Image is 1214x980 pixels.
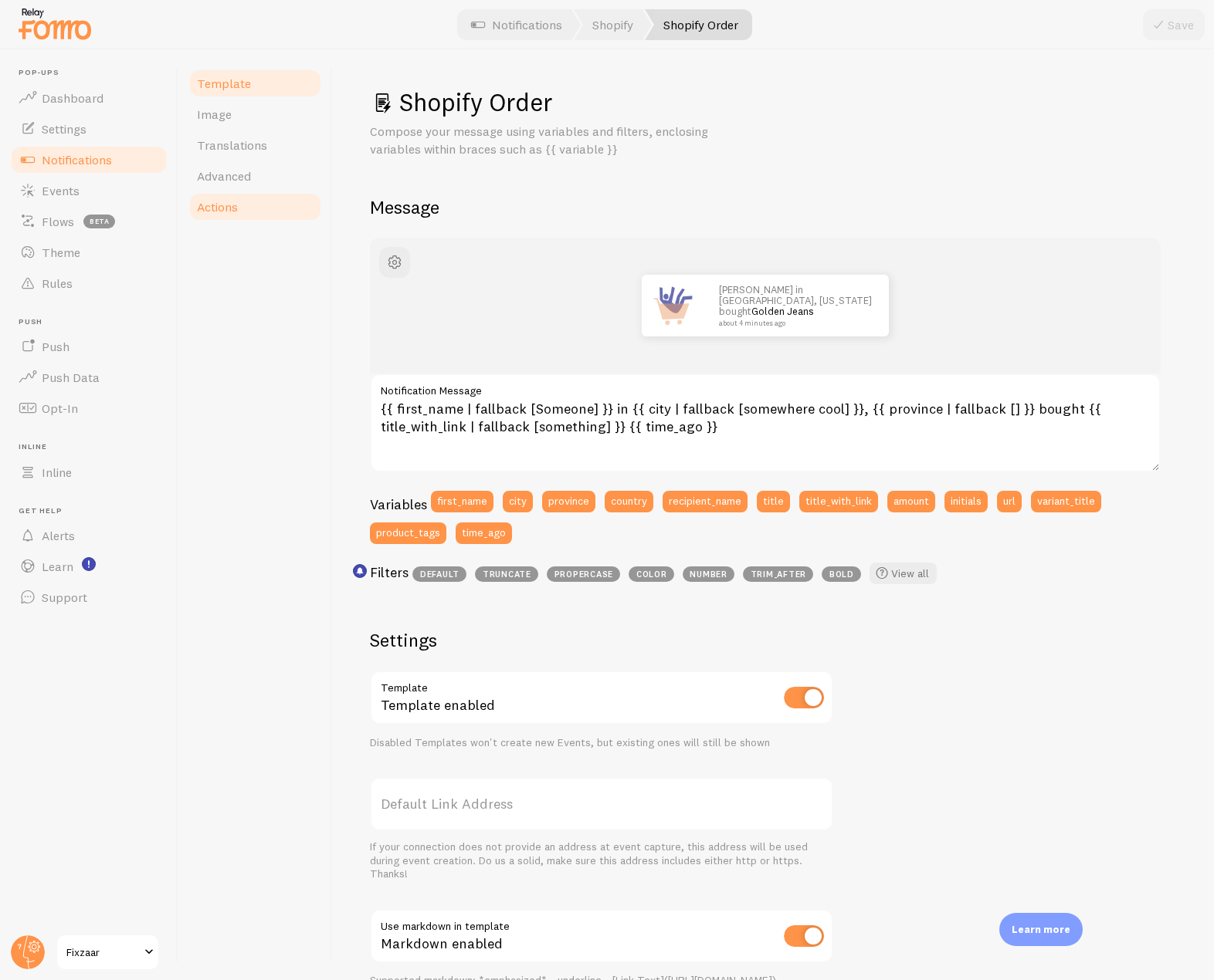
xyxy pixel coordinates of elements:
[605,491,653,512] button: country
[197,106,232,122] span: Image
[456,522,512,544] button: time_ago
[42,90,103,106] span: Dashboard
[42,590,87,605] span: Support
[887,491,935,512] button: amount
[83,215,115,228] span: beta
[16,4,93,43] img: fomo-relay-logo-orange.svg
[370,671,833,727] div: Template enabled
[642,275,704,336] img: Fomo
[66,943,140,961] span: Fixzaar
[42,214,74,229] span: Flows
[42,339,70,354] span: Push
[431,491,493,512] button: first_name
[42,528,75,543] span: Alerts
[370,86,1177,118] h1: Shopify Order
[412,566,466,582] span: default
[9,144,168,175] a: Notifications
[9,582,168,613] a: Support
[197,199,238,215] span: Actions
[663,491,748,512] button: recipient_name
[683,566,734,582] span: number
[370,522,446,544] button: product_tags
[370,736,833,750] div: Disabled Templates won't create new Events, but existing ones will still be shown
[999,913,1083,946] div: Learn more
[19,506,168,516] span: Get Help
[944,491,988,512] button: initials
[19,442,168,452] span: Inline
[542,491,595,512] button: province
[188,191,323,222] a: Actions
[751,305,814,317] a: Golden Jeans
[370,373,1161,400] label: Notification Message
[370,840,833,881] div: If your connection does not provide an address at event capture, this address will be used during...
[353,564,367,578] svg: <p>Use filters like | propercase to change CITY to City in your templates</p>
[9,113,168,144] a: Settings
[719,284,873,327] p: [PERSON_NAME] in [GEOGRAPHIC_DATA], [US_STATE] bought
[42,152,112,167] span: Notifications
[9,175,168,206] a: Events
[629,566,674,582] span: color
[19,317,168,327] span: Push
[42,121,86,137] span: Settings
[42,559,73,574] span: Learn
[56,934,160,971] a: Fixzaar
[188,99,323,130] a: Image
[9,551,168,582] a: Learn
[370,195,1177,219] h2: Message
[42,183,80,198] span: Events
[503,491,533,512] button: city
[9,237,168,268] a: Theme
[743,566,813,582] span: trim_after
[475,566,538,582] span: truncate
[1012,922,1070,937] p: Learn more
[9,206,168,237] a: Flows beta
[757,491,790,512] button: title
[9,457,168,488] a: Inline
[82,557,96,571] svg: <p>Watch New Feature Tutorials!</p>
[370,123,741,158] p: Compose your message using variables and filters, enclosing variables within braces such as {{ va...
[9,393,168,424] a: Opt-In
[197,168,251,184] span: Advanced
[370,777,833,831] label: Default Link Address
[9,268,168,299] a: Rules
[42,245,80,260] span: Theme
[42,275,73,291] span: Rules
[188,161,323,191] a: Advanced
[370,495,427,513] h3: Variables
[9,83,168,113] a: Dashboard
[870,563,937,584] a: View all
[42,370,100,385] span: Push Data
[188,68,323,99] a: Template
[719,319,869,327] small: about 4 minutes ago
[197,76,251,91] span: Template
[42,465,72,480] span: Inline
[9,331,168,362] a: Push
[19,68,168,78] span: Pop-ups
[1031,491,1101,512] button: variant_title
[197,137,267,153] span: Translations
[370,628,833,652] h2: Settings
[370,563,409,581] h3: Filters
[42,400,78,416] span: Opt-In
[188,130,323,161] a: Translations
[799,491,878,512] button: title_with_link
[9,520,168,551] a: Alerts
[370,909,833,965] div: Markdown enabled
[822,566,861,582] span: bold
[9,362,168,393] a: Push Data
[547,566,620,582] span: propercase
[997,491,1022,512] button: url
